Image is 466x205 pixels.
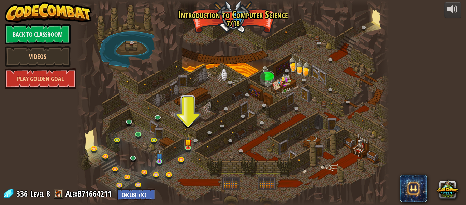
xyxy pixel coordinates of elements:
[185,136,192,148] img: level-banner-started.png
[5,24,71,44] a: Back to Classroom
[46,188,50,199] span: 8
[16,188,30,199] span: 336
[65,188,114,199] a: AlexB71664211
[156,150,163,162] img: level-banner-unstarted-subscriber.png
[30,188,44,200] span: Level
[444,2,461,18] button: Adjust volume
[5,2,92,23] img: CodeCombat - Learn how to code by playing a game
[5,68,76,89] a: Play Golden Goal
[5,46,71,67] a: Videos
